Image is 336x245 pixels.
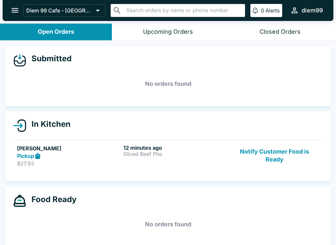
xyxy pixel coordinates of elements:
h6: 12 minutes ago [123,144,227,151]
div: Closed Orders [260,28,301,36]
button: open drawer [7,2,23,19]
input: Search orders by name or phone number [124,6,242,15]
strong: Pickup [17,153,34,159]
h5: No orders found [13,213,323,236]
h4: Submitted [26,54,72,64]
p: $27.93 [17,160,121,167]
h4: In Kitchen [26,119,71,129]
div: Upcoming Orders [143,28,193,36]
p: Alerts [265,7,280,14]
p: 0 [261,7,264,14]
h4: Food Ready [26,195,76,204]
div: Open Orders [38,28,74,36]
button: diem99 [287,3,325,17]
div: diem99 [302,7,323,14]
p: Sliced Beef Pho [123,151,227,157]
h5: No orders found [13,72,323,96]
button: Notify Customer Food is Ready [230,144,319,167]
h5: [PERSON_NAME] [17,144,121,152]
a: [PERSON_NAME]Pickup$27.9312 minutes agoSliced Beef PhoNotify Customer Food is Ready [13,140,323,171]
button: Diem 99 Cafe - [GEOGRAPHIC_DATA] [23,4,105,17]
p: Diem 99 Cafe - [GEOGRAPHIC_DATA] [26,7,93,14]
